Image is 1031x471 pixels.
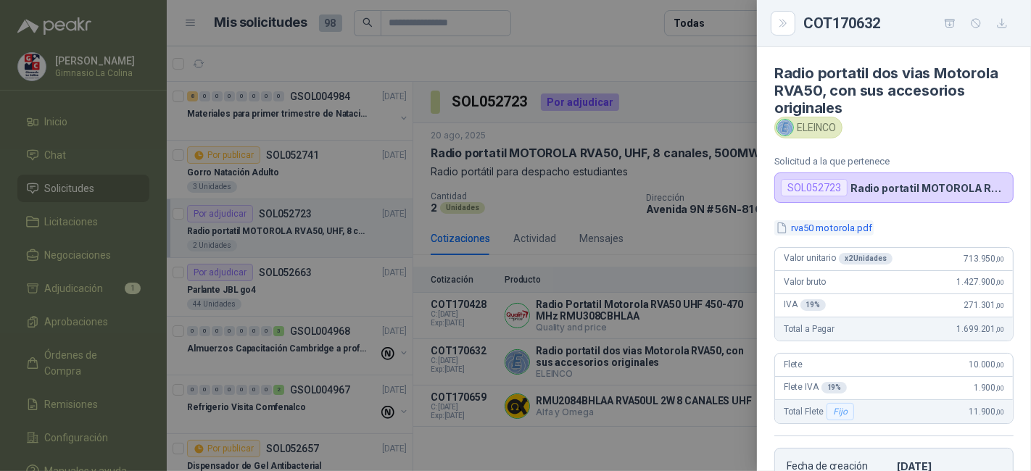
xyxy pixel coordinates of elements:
span: 1.900 [974,383,1004,393]
span: ,00 [995,255,1004,263]
span: Total a Pagar [784,324,835,334]
span: 271.301 [964,300,1004,310]
span: 10.000 [969,359,1004,370]
div: 19 % [800,299,827,311]
button: Close [774,14,792,32]
img: Company Logo [777,120,793,136]
span: ,00 [995,325,1004,333]
span: 1.427.900 [957,277,1004,287]
p: Solicitud a la que pertenece [774,156,1014,167]
span: ,00 [995,361,1004,369]
span: ,00 [995,278,1004,286]
div: COT170632 [803,12,1014,35]
span: 713.950 [964,254,1004,264]
button: rva50 motorola.pdf [774,220,874,236]
div: SOL052723 [781,179,848,196]
span: Valor bruto [784,277,826,287]
span: 1.699.201 [957,324,1004,334]
div: 19 % [821,382,848,393]
span: IVA [784,299,826,311]
h4: Radio portatil dos vias Motorola RVA50, con sus accesorios originales [774,64,1014,117]
span: Flete [784,359,803,370]
span: 11.900 [969,407,1004,417]
p: Radio portatil MOTOROLA RVA50, UHF, 8 canales, 500MW [850,182,1007,194]
span: Flete IVA [784,382,847,393]
span: Total Flete [784,403,857,420]
div: x 2 Unidades [839,253,893,264]
span: Valor unitario [784,253,893,264]
div: Fijo [827,403,853,420]
span: ,00 [995,408,1004,416]
div: ELEINCO [774,117,842,138]
span: ,00 [995,301,1004,309]
span: ,00 [995,384,1004,392]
